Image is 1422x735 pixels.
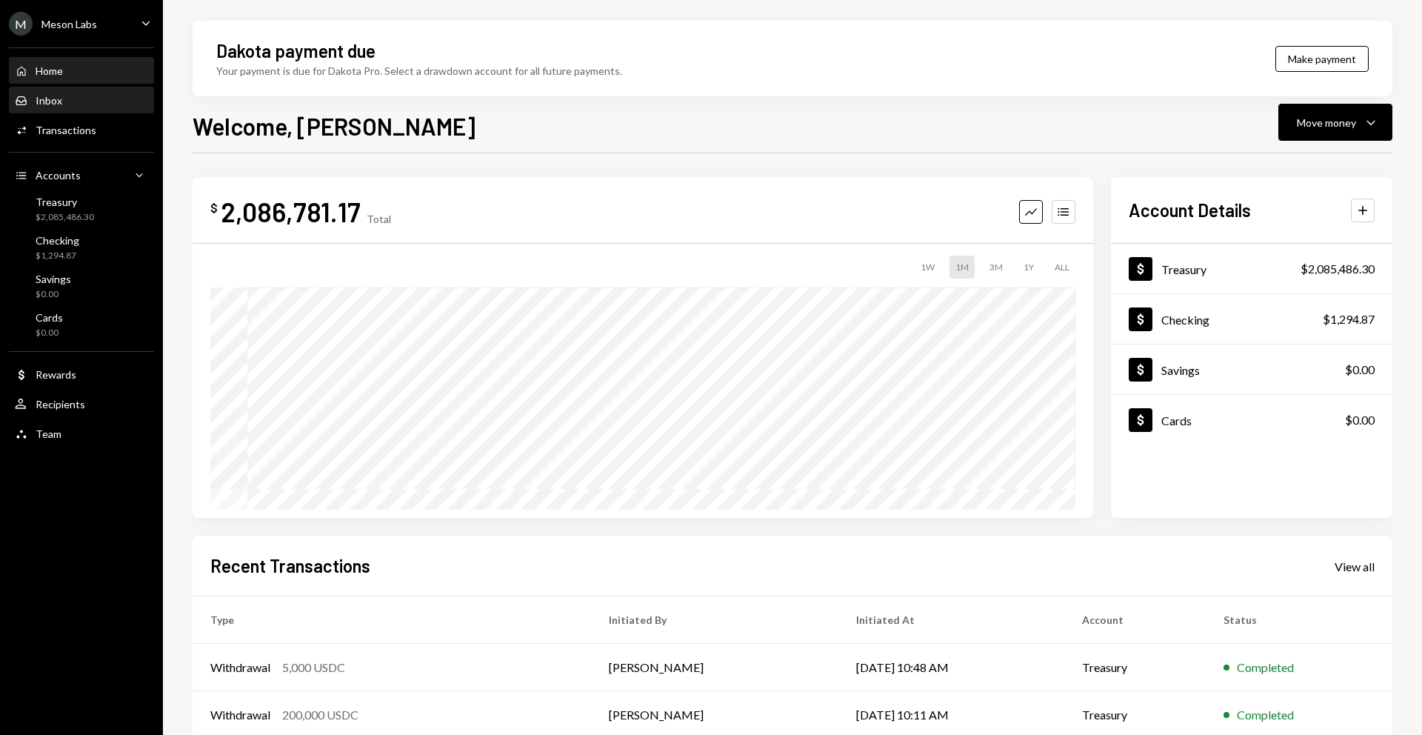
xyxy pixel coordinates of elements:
[36,169,81,182] div: Accounts
[36,124,96,136] div: Transactions
[9,307,154,342] a: Cards$0.00
[1111,345,1392,394] a: Savings$0.00
[9,57,154,84] a: Home
[193,111,475,141] h1: Welcome, [PERSON_NAME]
[1064,644,1206,691] td: Treasury
[36,327,63,339] div: $0.00
[9,87,154,113] a: Inbox
[1345,411,1375,429] div: $0.00
[1237,706,1294,724] div: Completed
[36,311,63,324] div: Cards
[36,64,63,77] div: Home
[193,596,591,644] th: Type
[1301,260,1375,278] div: $2,085,486.30
[36,94,62,107] div: Inbox
[9,191,154,227] a: Treasury$2,085,486.30
[221,195,361,228] div: 2,086,781.17
[591,596,838,644] th: Initiated By
[1018,256,1040,279] div: 1Y
[949,256,975,279] div: 1M
[1049,256,1075,279] div: ALL
[36,288,71,301] div: $0.00
[9,116,154,143] a: Transactions
[915,256,941,279] div: 1W
[1206,596,1392,644] th: Status
[1275,46,1369,72] button: Make payment
[9,390,154,417] a: Recipients
[36,196,94,208] div: Treasury
[1161,413,1192,428] div: Cards
[1335,558,1375,574] a: View all
[282,659,345,676] div: 5,000 USDC
[1278,104,1392,141] button: Move money
[9,162,154,188] a: Accounts
[9,268,154,304] a: Savings$0.00
[36,398,85,410] div: Recipients
[282,706,358,724] div: 200,000 USDC
[210,659,270,676] div: Withdrawal
[9,420,154,447] a: Team
[1335,559,1375,574] div: View all
[838,644,1064,691] td: [DATE] 10:48 AM
[1111,244,1392,293] a: Treasury$2,085,486.30
[1237,659,1294,676] div: Completed
[36,273,71,285] div: Savings
[36,250,79,262] div: $1,294.87
[9,12,33,36] div: M
[210,706,270,724] div: Withdrawal
[36,368,76,381] div: Rewards
[838,596,1064,644] th: Initiated At
[1129,198,1251,222] h2: Account Details
[9,361,154,388] a: Rewards
[9,230,154,265] a: Checking$1,294.87
[210,553,370,578] h2: Recent Transactions
[210,201,218,216] div: $
[41,18,97,30] div: Meson Labs
[1345,361,1375,379] div: $0.00
[1161,363,1200,377] div: Savings
[216,63,622,79] div: Your payment is due for Dakota Pro. Select a drawdown account for all future payments.
[1111,395,1392,445] a: Cards$0.00
[36,234,79,247] div: Checking
[1064,596,1206,644] th: Account
[367,213,391,225] div: Total
[1111,294,1392,344] a: Checking$1,294.87
[36,428,61,440] div: Team
[591,644,838,691] td: [PERSON_NAME]
[1297,115,1356,130] div: Move money
[36,211,94,224] div: $2,085,486.30
[1161,313,1209,327] div: Checking
[216,39,375,63] div: Dakota payment due
[1161,262,1206,276] div: Treasury
[984,256,1009,279] div: 3M
[1323,310,1375,328] div: $1,294.87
